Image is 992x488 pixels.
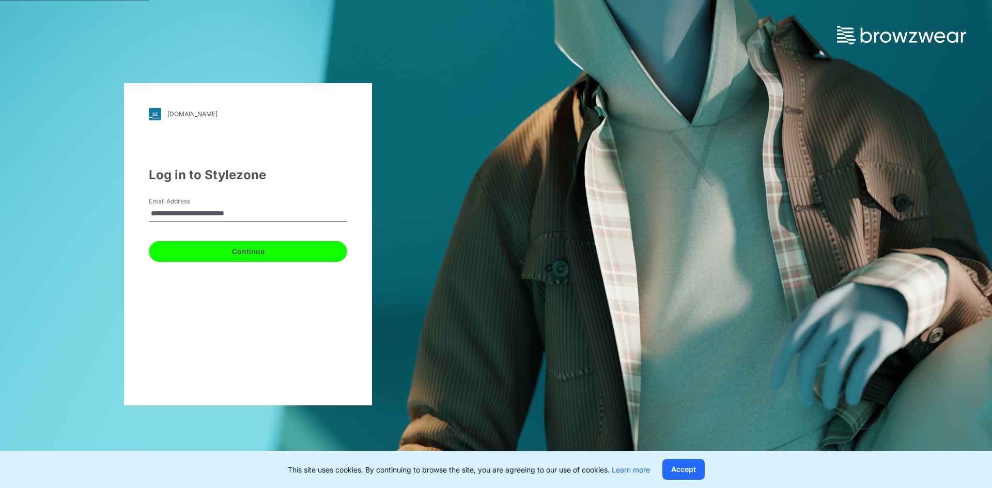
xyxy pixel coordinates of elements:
[612,465,650,474] a: Learn more
[662,459,705,480] button: Accept
[837,26,966,44] img: browzwear-logo.73288ffb.svg
[149,197,221,206] label: Email Address
[149,166,347,184] div: Log in to Stylezone
[288,464,650,475] p: This site uses cookies. By continuing to browse the site, you are agreeing to our use of cookies.
[149,108,347,120] a: [DOMAIN_NAME]
[149,241,347,262] button: Continue
[149,108,161,120] img: svg+xml;base64,PHN2ZyB3aWR0aD0iMjgiIGhlaWdodD0iMjgiIHZpZXdCb3g9IjAgMCAyOCAyOCIgZmlsbD0ibm9uZSIgeG...
[167,110,218,118] div: [DOMAIN_NAME]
